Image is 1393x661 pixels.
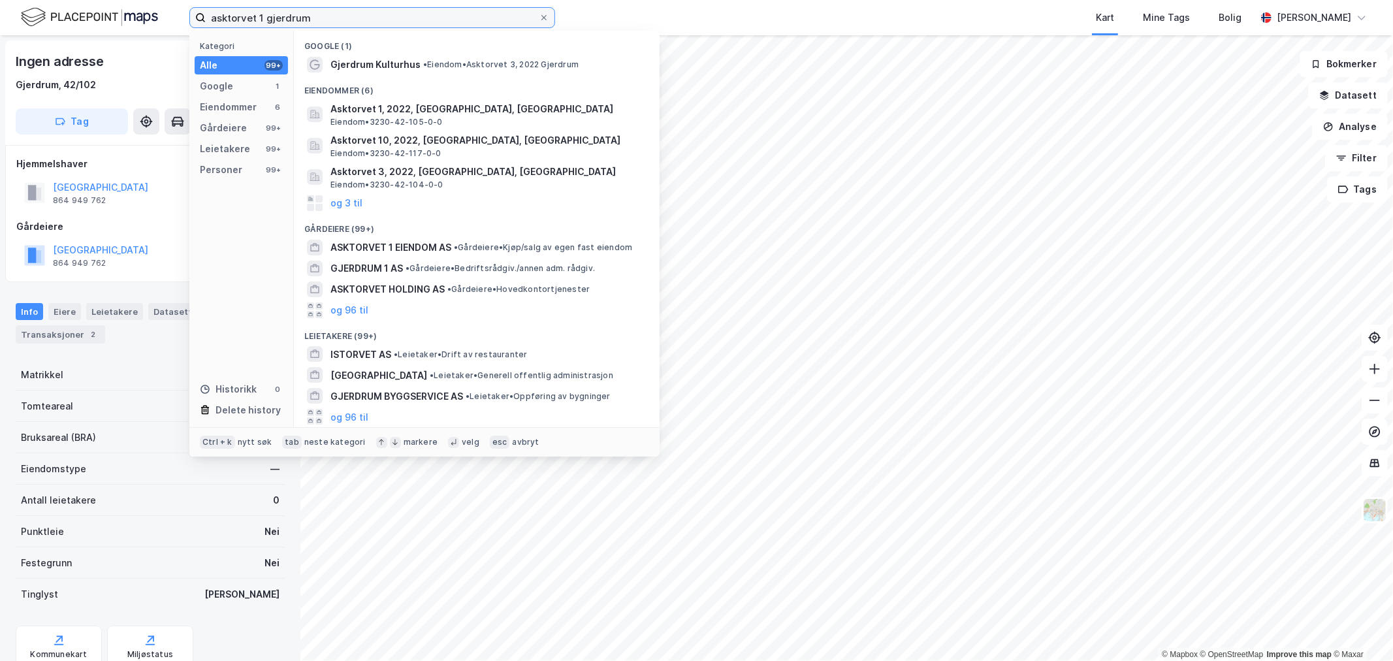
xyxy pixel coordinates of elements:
div: Punktleie [21,524,64,540]
div: Hjemmelshaver [16,156,284,172]
div: Matrikkel [21,367,63,383]
div: Nei [264,524,280,540]
div: 864 949 762 [53,258,106,268]
div: Ctrl + k [200,436,235,449]
button: Filter [1325,145,1388,171]
button: Tags [1327,176,1388,202]
button: Tag [16,108,128,135]
span: Eiendom • 3230-42-117-0-0 [330,148,441,159]
div: Mine Tags [1143,10,1190,25]
div: Nei [264,555,280,571]
div: Gårdeiere [200,120,247,136]
div: Kategori [200,41,288,51]
img: Z [1362,498,1387,523]
div: Festegrunn [21,555,72,571]
div: neste kategori [304,437,366,447]
input: Søk på adresse, matrikkel, gårdeiere, leietakere eller personer [206,8,539,27]
div: nytt søk [238,437,272,447]
span: Asktorvet 3, 2022, [GEOGRAPHIC_DATA], [GEOGRAPHIC_DATA] [330,164,644,180]
iframe: Chat Widget [1328,598,1393,661]
div: Alle [200,57,217,73]
span: Eiendom • 3230-42-105-0-0 [330,117,443,127]
div: [PERSON_NAME] [204,587,280,602]
div: Delete history [216,402,281,418]
div: Gårdeiere (99+) [294,214,660,237]
div: velg [462,437,479,447]
div: Eiendomstype [21,461,86,477]
div: Kommunekart [30,649,87,660]
div: Antall leietakere [21,492,96,508]
div: Eiendommer (6) [294,75,660,99]
span: • [466,391,470,401]
div: tab [282,436,302,449]
div: Tinglyst [21,587,58,602]
span: • [406,263,409,273]
span: GJERDRUM 1 AS [330,261,403,276]
div: 6 [272,102,283,112]
div: Transaksjoner [16,325,105,344]
div: Historikk [200,381,257,397]
button: og 96 til [330,302,368,318]
div: markere [404,437,438,447]
div: 99+ [264,165,283,175]
div: Bolig [1219,10,1241,25]
div: Kart [1096,10,1114,25]
span: Asktorvet 10, 2022, [GEOGRAPHIC_DATA], [GEOGRAPHIC_DATA] [330,133,644,148]
div: 99+ [264,123,283,133]
div: 2 [87,328,100,341]
div: Personer [200,162,242,178]
span: • [423,59,427,69]
button: Bokmerker [1300,51,1388,77]
div: Miljøstatus [127,649,173,660]
div: 864 949 762 [53,195,106,206]
div: Google [200,78,233,94]
button: Analyse [1312,114,1388,140]
div: — [270,461,280,477]
div: 99+ [264,144,283,154]
span: Gårdeiere • Hovedkontortjenester [447,284,590,295]
div: Info [16,303,43,320]
div: avbryt [512,437,539,447]
span: • [447,284,451,294]
button: og 3 til [330,195,362,211]
div: Leietakere [86,303,143,320]
span: Eiendom • 3230-42-104-0-0 [330,180,443,190]
div: Google (1) [294,31,660,54]
span: Asktorvet 1, 2022, [GEOGRAPHIC_DATA], [GEOGRAPHIC_DATA] [330,101,644,117]
div: Bruksareal (BRA) [21,430,96,445]
span: ISTORVET AS [330,347,391,363]
div: Leietakere [200,141,250,157]
div: Gjerdrum, 42/102 [16,77,96,93]
span: • [394,349,398,359]
span: Gårdeiere • Bedriftsrådgiv./annen adm. rådgiv. [406,263,595,274]
span: Eiendom • Asktorvet 3, 2022 Gjerdrum [423,59,579,70]
div: 0 [273,492,280,508]
div: Ingen adresse [16,51,106,72]
div: [PERSON_NAME] [1277,10,1351,25]
a: OpenStreetMap [1200,650,1264,659]
div: Leietakere (99+) [294,321,660,344]
span: ASKTORVET 1 EIENDOM AS [330,240,451,255]
span: • [430,370,434,380]
div: 99+ [264,60,283,71]
a: Mapbox [1162,650,1198,659]
div: Kontrollprogram for chat [1328,598,1393,661]
button: Datasett [1308,82,1388,108]
a: Improve this map [1267,650,1332,659]
div: Tomteareal [21,398,73,414]
span: Leietaker • Drift av restauranter [394,349,527,360]
div: 1 [272,81,283,91]
span: Leietaker • Oppføring av bygninger [466,391,611,402]
span: Gjerdrum Kulturhus [330,57,421,73]
div: 0 [272,384,283,395]
div: esc [490,436,510,449]
span: [GEOGRAPHIC_DATA] [330,368,427,383]
div: Datasett [148,303,197,320]
button: og 96 til [330,409,368,425]
img: logo.f888ab2527a4732fd821a326f86c7f29.svg [21,6,158,29]
span: GJERDRUM BYGGSERVICE AS [330,389,463,404]
div: Eiendommer [200,99,257,115]
span: ASKTORVET HOLDING AS [330,282,445,297]
span: Gårdeiere • Kjøp/salg av egen fast eiendom [454,242,632,253]
span: Leietaker • Generell offentlig administrasjon [430,370,613,381]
